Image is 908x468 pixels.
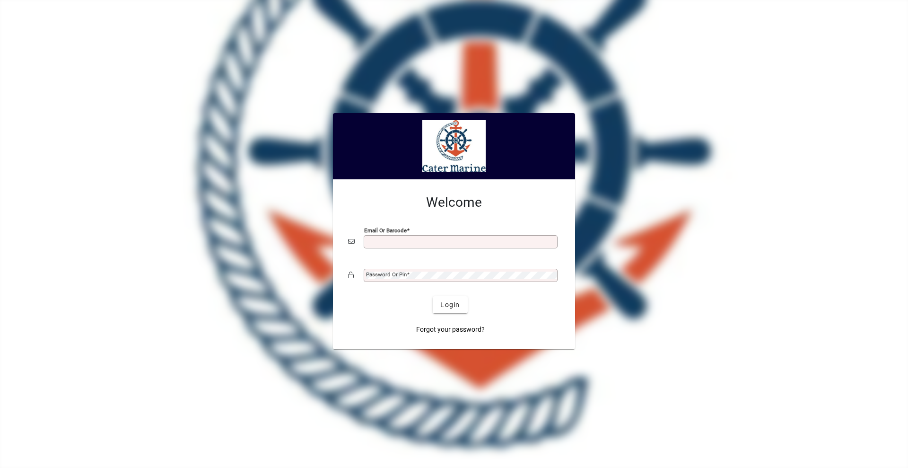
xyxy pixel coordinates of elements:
[366,271,407,278] mat-label: Password or Pin
[412,321,489,338] a: Forgot your password?
[348,194,560,211] h2: Welcome
[440,300,460,310] span: Login
[433,296,467,313] button: Login
[416,325,485,335] span: Forgot your password?
[364,227,407,234] mat-label: Email or Barcode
